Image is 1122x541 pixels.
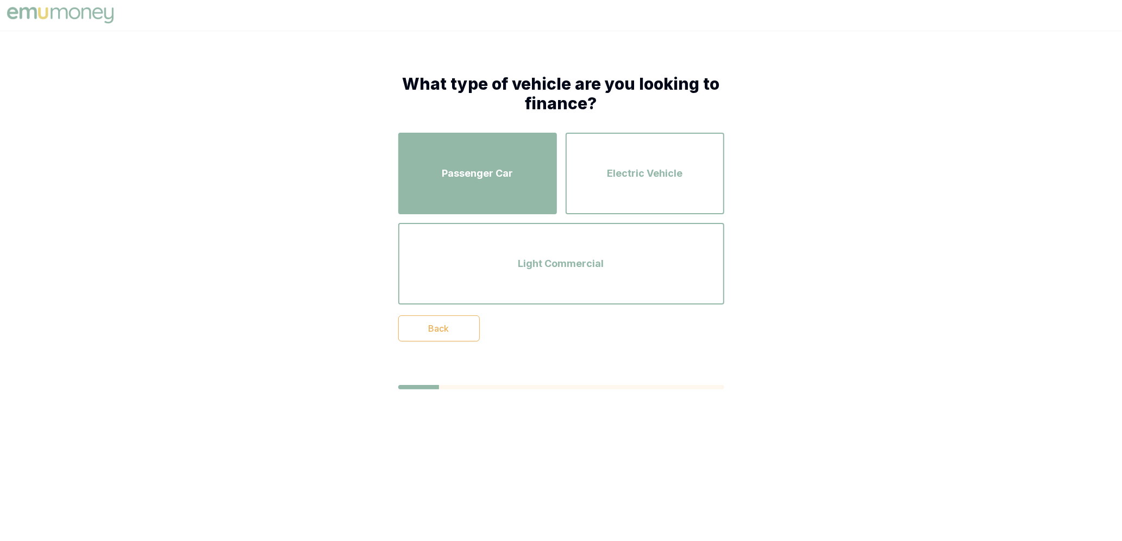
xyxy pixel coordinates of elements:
span: Passenger Car [442,166,513,181]
h1: What type of vehicle are you looking to finance? [398,74,724,113]
button: Back [398,315,480,341]
button: Electric Vehicle [566,133,724,214]
span: Electric Vehicle [607,166,682,181]
span: Light Commercial [518,256,604,271]
button: Passenger Car [398,133,557,214]
button: Light Commercial [398,223,724,304]
img: Emu Money [4,4,116,26]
